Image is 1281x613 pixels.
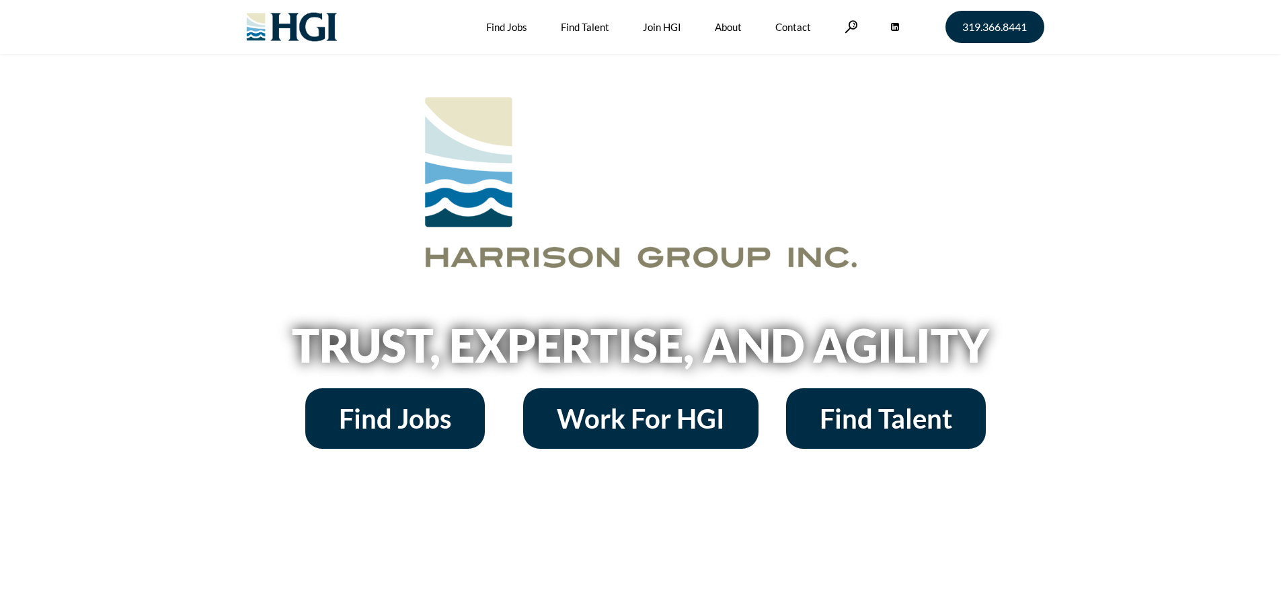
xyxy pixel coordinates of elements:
[945,11,1044,43] a: 319.366.8441
[557,405,725,432] span: Work For HGI
[845,20,858,33] a: Search
[786,388,986,449] a: Find Talent
[339,405,451,432] span: Find Jobs
[258,322,1024,368] h2: Trust, Expertise, and Agility
[820,405,952,432] span: Find Talent
[962,22,1027,32] span: 319.366.8441
[523,388,759,449] a: Work For HGI
[305,388,485,449] a: Find Jobs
